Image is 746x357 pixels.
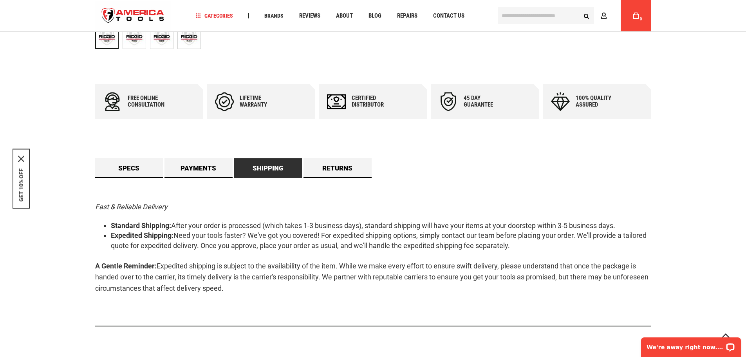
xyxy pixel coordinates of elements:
img: RIDGID 54355 BUSHING, 87 [178,26,200,49]
div: Lifetime warranty [240,95,287,108]
strong: Expedited Shipping: [111,231,173,239]
a: Reviews [296,11,324,21]
iframe: LiveChat chat widget [636,332,746,357]
a: Payments [164,158,233,178]
div: 100% quality assured [576,95,623,108]
div: RIDGID 54355 BUSHING, 87 [177,22,201,53]
svg: close icon [18,156,24,162]
a: Categories [192,11,237,21]
a: store logo [95,1,171,31]
span: Repairs [397,13,417,19]
div: RIDGID 54355 BUSHING, 87 [150,22,177,53]
span: Brands [264,13,284,18]
em: Fast & Reliable Delivery [95,203,168,211]
a: Repairs [394,11,421,21]
span: Contact Us [433,13,464,19]
li: Need your tools faster? We've got you covered! For expedited shipping options, simply contact our... [111,230,651,250]
a: Contact Us [430,11,468,21]
a: Brands [261,11,287,21]
a: Specs [95,158,163,178]
img: RIDGID 54355 BUSHING, 87 [150,26,173,49]
div: 45 day Guarantee [464,95,511,108]
a: About [332,11,356,21]
button: Search [579,8,594,23]
li: After your order is processed (which takes 1-3 business days), standard shipping will have your i... [111,221,651,231]
img: RIDGID 54355 BUSHING, 87 [123,26,146,49]
span: Categories [195,13,233,18]
img: America Tools [95,1,171,31]
strong: Standard Shipping: [111,221,171,230]
a: Blog [365,11,385,21]
span: Blog [368,13,381,19]
div: Certified Distributor [352,95,399,108]
strong: A Gentle Reminder: [95,262,157,270]
a: Returns [303,158,372,178]
button: Close [18,156,24,162]
span: Reviews [299,13,320,19]
div: RIDGID 54355 BUSHING, 87 [123,22,150,53]
p: Expedited shipping is subject to the availability of the item. While we make every effort to ensu... [95,261,651,294]
button: GET 10% OFF [18,168,24,201]
span: About [336,13,353,19]
div: Free online consultation [128,95,175,108]
a: Shipping [234,158,302,178]
span: 0 [640,17,642,21]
